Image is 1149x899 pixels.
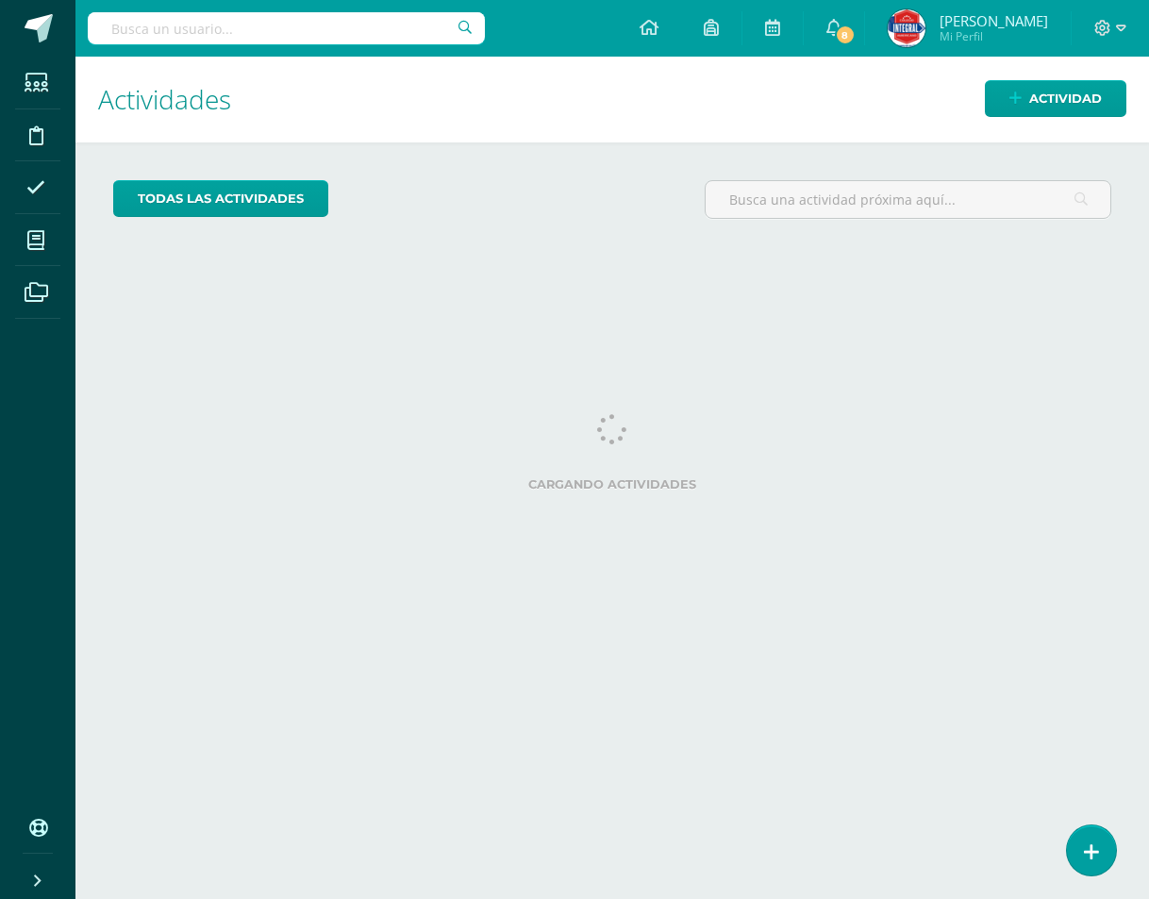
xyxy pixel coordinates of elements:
[834,25,855,45] span: 8
[113,477,1111,491] label: Cargando actividades
[940,11,1048,30] span: [PERSON_NAME]
[985,80,1126,117] a: Actividad
[98,57,1126,142] h1: Actividades
[888,9,925,47] img: 9bb1d8f5d5b793af5ad0d6107dc6c347.png
[706,181,1111,218] input: Busca una actividad próxima aquí...
[113,180,328,217] a: todas las Actividades
[88,12,485,44] input: Busca un usuario...
[940,28,1048,44] span: Mi Perfil
[1029,81,1102,116] span: Actividad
